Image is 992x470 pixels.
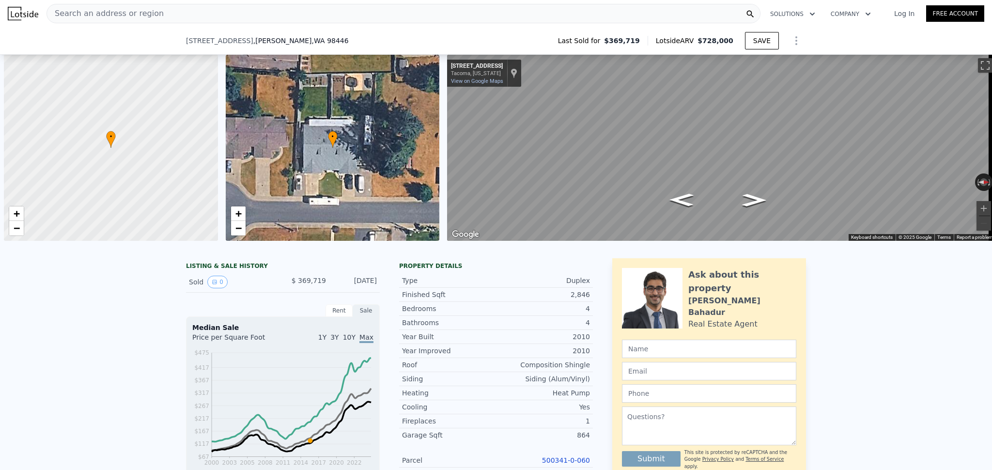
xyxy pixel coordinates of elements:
div: Year Built [402,332,496,342]
button: Rotate counterclockwise [975,173,980,191]
span: © 2025 Google [899,235,931,240]
button: View historical data [207,276,228,288]
button: SAVE [745,32,779,49]
button: Solutions [762,5,823,23]
span: + [14,207,20,219]
div: Duplex [496,276,590,285]
tspan: 2022 [347,459,362,466]
span: $369,719 [604,36,640,46]
div: Roof [402,360,496,370]
div: • [106,131,116,148]
span: − [14,222,20,234]
div: Finished Sqft [402,290,496,299]
input: Phone [622,384,796,403]
button: Zoom out [976,216,991,231]
a: 500341-0-060 [542,456,590,464]
tspan: $217 [194,415,209,422]
span: $728,000 [697,37,733,45]
div: 4 [496,304,590,313]
span: − [235,222,241,234]
span: 3Y [330,333,339,341]
tspan: $67 [198,454,209,460]
input: Email [622,362,796,380]
div: LISTING & SALE HISTORY [186,262,380,272]
tspan: 2014 [294,459,309,466]
path: Go North, 36th Ave E [732,191,776,209]
tspan: $117 [194,440,209,447]
tspan: $317 [194,390,209,396]
div: Fireplaces [402,416,496,426]
div: Yes [496,402,590,412]
div: 2010 [496,346,590,356]
div: Real Estate Agent [688,318,758,330]
div: Sold [189,276,275,288]
div: Ask about this property [688,268,796,295]
div: Sale [353,304,380,317]
a: Show location on map [511,68,517,78]
span: Last Sold for [558,36,604,46]
span: Lotside ARV [656,36,697,46]
div: Median Sale [192,323,373,332]
span: 10Y [343,333,356,341]
div: Composition Shingle [496,360,590,370]
div: [DATE] [334,276,377,288]
div: 864 [496,430,590,440]
button: Keyboard shortcuts [851,234,893,241]
div: 2010 [496,332,590,342]
span: • [106,132,116,141]
span: + [235,207,241,219]
img: Google [449,228,481,241]
div: Heating [402,388,496,398]
button: Show Options [787,31,806,50]
span: Search an address or region [47,8,164,19]
tspan: $267 [194,403,209,409]
span: , WA 98446 [312,37,349,45]
tspan: $475 [194,349,209,356]
span: , [PERSON_NAME] [253,36,349,46]
button: Submit [622,451,681,467]
img: Lotside [8,7,38,20]
tspan: 2000 [204,459,219,466]
div: [PERSON_NAME] Bahadur [688,295,796,318]
div: Bedrooms [402,304,496,313]
a: Privacy Policy [702,456,734,462]
div: Property details [399,262,593,270]
div: Tacoma, [US_STATE] [451,70,503,77]
a: Free Account [926,5,984,22]
a: Zoom out [9,221,24,235]
span: • [328,132,338,141]
button: Zoom in [976,201,991,216]
a: Zoom out [231,221,246,235]
button: Company [823,5,879,23]
div: Rent [325,304,353,317]
tspan: 2003 [222,459,237,466]
a: Open this area in Google Maps (opens a new window) [449,228,481,241]
div: Garage Sqft [402,430,496,440]
div: Cooling [402,402,496,412]
span: 1Y [318,333,326,341]
div: Bathrooms [402,318,496,328]
tspan: $417 [194,364,209,371]
div: [STREET_ADDRESS] [451,63,503,70]
div: 2,846 [496,290,590,299]
a: Terms of Service [745,456,784,462]
div: Price per Square Foot [192,332,283,348]
tspan: 2005 [240,459,255,466]
span: Max [359,333,373,343]
span: $ 369,719 [292,277,326,284]
div: Siding [402,374,496,384]
path: Go South, 36th Ave E [659,190,704,209]
a: Log In [883,9,926,18]
div: This site is protected by reCAPTCHA and the Google and apply. [684,449,796,470]
div: • [328,131,338,148]
div: Type [402,276,496,285]
tspan: $367 [194,377,209,384]
span: [STREET_ADDRESS] [186,36,253,46]
tspan: $167 [194,428,209,435]
tspan: 2020 [329,459,344,466]
div: Parcel [402,455,496,465]
div: 1 [496,416,590,426]
div: Year Improved [402,346,496,356]
div: Heat Pump [496,388,590,398]
a: Zoom in [9,206,24,221]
